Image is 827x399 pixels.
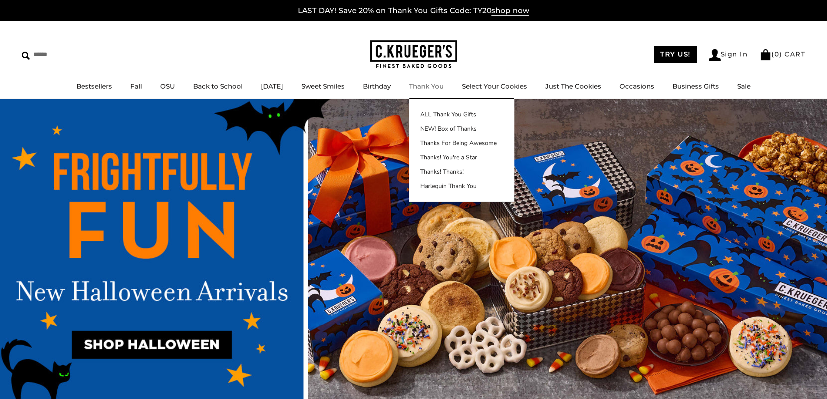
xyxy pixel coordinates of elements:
a: Occasions [619,82,654,90]
img: Account [709,49,721,61]
a: Sign In [709,49,748,61]
img: C.KRUEGER'S [370,40,457,69]
input: Search [22,48,125,61]
a: LAST DAY! Save 20% on Thank You Gifts Code: TY20shop now [298,6,529,16]
a: (0) CART [760,50,805,58]
a: [DATE] [261,82,283,90]
span: shop now [491,6,529,16]
a: Thanks For Being Awesome [409,138,514,148]
a: Thanks! Thanks! [409,167,514,176]
a: Sale [737,82,751,90]
a: ALL Thank You Gifts [409,110,514,119]
a: Thank You [409,82,444,90]
a: TRY US! [654,46,697,63]
span: 0 [774,50,780,58]
a: Birthday [363,82,391,90]
a: Just The Cookies [545,82,601,90]
a: OSU [160,82,175,90]
a: Thanks! You're a Star [409,153,514,162]
a: Back to School [193,82,243,90]
a: NEW! Box of Thanks [409,124,514,133]
a: Bestsellers [76,82,112,90]
a: Select Your Cookies [462,82,527,90]
a: Sweet Smiles [301,82,345,90]
a: Harlequin Thank You [409,181,514,191]
a: Fall [130,82,142,90]
img: Search [22,52,30,60]
a: Business Gifts [672,82,719,90]
img: Bag [760,49,771,60]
